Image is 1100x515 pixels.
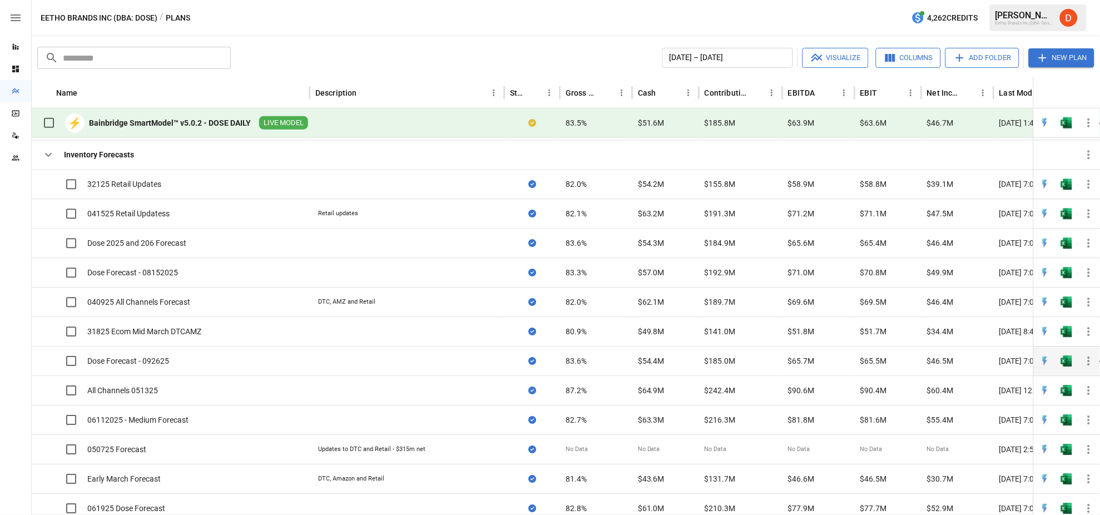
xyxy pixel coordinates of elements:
[528,503,536,514] div: Sync complete
[1061,503,1072,514] div: Open in Excel
[1039,385,1051,397] img: quick-edit-flash.b8aec18c.svg
[259,118,308,128] span: LIVE MODEL
[79,85,95,101] button: Sort
[788,297,815,308] span: $69.6M
[788,356,815,367] span: $65.7M
[788,238,815,249] span: $65.6M
[566,179,587,190] span: 82.0%
[705,415,736,426] span: $216.3M
[927,415,954,426] span: $55.4M
[638,385,665,397] span: $64.9M
[1039,356,1051,367] div: Open in Quick Edit
[1053,2,1084,33] button: Daley Meistrell
[764,85,780,101] button: Contribution Profit column menu
[87,474,161,485] div: Early March Forecast
[566,356,587,367] span: 83.6%
[1061,117,1072,128] img: excel-icon.76473adf.svg
[816,85,832,101] button: Sort
[638,474,665,485] span: $43.6M
[705,117,736,128] span: $185.8M
[860,356,887,367] span: $65.5M
[927,268,954,279] span: $49.9M
[87,356,169,367] div: Dose Forecast - 092625
[87,415,189,426] div: 06112025 - Medium Forecast
[1061,117,1072,128] div: Open in Excel
[1039,179,1051,190] img: quick-edit-flash.b8aec18c.svg
[1061,268,1072,279] div: Open in Excel
[566,474,587,485] span: 81.4%
[638,445,660,454] span: No Data
[788,503,815,514] span: $77.9M
[788,445,810,454] span: No Data
[566,415,587,426] span: 82.7%
[638,209,665,220] span: $63.2M
[41,11,157,25] button: Eetho Brands Inc (DBA: Dose)
[87,297,190,308] div: 040925 All Channels Forecast
[87,179,161,190] div: 32125 Retail Updates
[87,238,186,249] div: Dose 2025 and 206 Forecast
[1061,474,1072,485] div: Open in Excel
[318,475,384,484] div: DTC, Amazon and Retail
[788,209,815,220] span: $71.2M
[662,48,793,68] button: [DATE] – [DATE]
[802,48,869,68] button: Visualize
[788,88,815,97] div: EBITDA
[1061,415,1072,426] div: Open in Excel
[566,88,597,97] div: Gross Margin
[1039,326,1051,338] div: Open in Quick Edit
[638,503,665,514] span: $61.0M
[876,48,941,68] button: Columns
[528,209,536,220] div: Sync complete
[1039,117,1051,128] div: Open in Quick Edit
[64,150,134,161] div: Inventory Forecasts
[528,474,536,485] div: Sync complete
[1039,385,1051,397] div: Open in Quick Edit
[1039,209,1051,220] img: quick-edit-flash.b8aec18c.svg
[528,268,536,279] div: Sync complete
[528,444,536,455] div: Sync complete
[160,11,163,25] div: /
[87,385,158,397] div: All Channels 051325
[681,85,696,101] button: Cash column menu
[1061,238,1072,249] div: Open in Excel
[705,503,736,514] span: $210.3M
[1061,474,1072,485] img: excel-icon.76473adf.svg
[1039,209,1051,220] div: Open in Quick Edit
[1061,415,1072,426] img: excel-icon.76473adf.svg
[318,210,358,219] div: Retail updates
[928,11,978,25] span: 4,262 Credits
[638,268,665,279] span: $57.0M
[927,117,954,128] span: $46.7M
[705,474,736,485] span: $131.7M
[566,209,587,220] span: 82.1%
[927,356,954,367] span: $46.5M
[927,385,954,397] span: $60.4M
[705,209,736,220] span: $191.3M
[56,88,78,97] div: Name
[1060,9,1078,27] img: Daley Meistrell
[87,268,178,279] div: Dose Forecast - 08152025
[318,298,375,307] div: DTC, AMZ and Retail
[528,179,536,190] div: Sync complete
[960,85,975,101] button: Sort
[87,209,170,220] div: 041525 Retail Updatess
[999,88,1049,97] div: Last Modified
[1061,268,1072,279] img: excel-icon.76473adf.svg
[1039,444,1051,455] div: Open in Quick Edit
[860,385,887,397] span: $90.4M
[1061,209,1072,220] div: Open in Excel
[1061,209,1072,220] img: excel-icon.76473adf.svg
[705,445,727,454] span: No Data
[995,21,1053,26] div: Eetho Brands Inc (DBA: Dose)
[1061,385,1072,397] div: Open in Excel
[1039,356,1051,367] img: quick-edit-flash.b8aec18c.svg
[705,238,736,249] span: $184.9M
[903,85,919,101] button: EBIT column menu
[1061,179,1072,190] div: Open in Excel
[1039,326,1051,338] img: quick-edit-flash.b8aec18c.svg
[788,474,815,485] span: $46.6M
[860,238,887,249] span: $65.4M
[528,297,536,308] div: Sync complete
[1039,415,1051,426] img: quick-edit-flash.b8aec18c.svg
[788,268,815,279] span: $71.0M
